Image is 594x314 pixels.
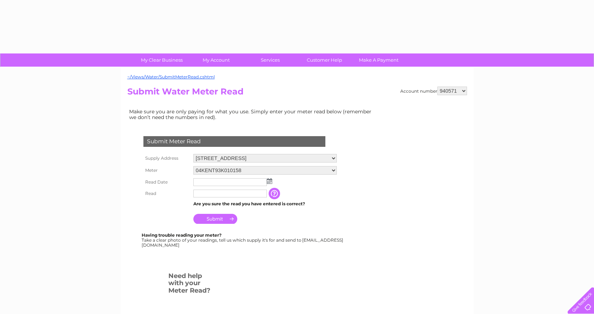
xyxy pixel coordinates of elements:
th: Meter [142,164,192,176]
td: Make sure you are only paying for what you use. Simply enter your meter read below (remember we d... [127,107,377,122]
img: ... [267,178,272,184]
th: Read Date [142,176,192,188]
td: Are you sure the read you have entered is correct? [192,199,339,209]
div: Take a clear photo of your readings, tell us which supply it's for and send to [EMAIL_ADDRESS][DO... [142,233,344,247]
h2: Submit Water Meter Read [127,87,467,100]
b: Having trouble reading your meter? [142,232,222,238]
a: My Clear Business [132,53,191,67]
a: Services [241,53,300,67]
th: Read [142,188,192,199]
div: Account number [400,87,467,95]
a: Make A Payment [349,53,408,67]
a: ~/Views/Water/SubmitMeterRead.cshtml [127,74,215,79]
h3: Need help with your Meter Read? [168,271,212,298]
div: Submit Meter Read [143,136,325,147]
a: Customer Help [295,53,354,67]
input: Information [269,188,281,199]
a: My Account [187,53,245,67]
input: Submit [193,214,237,224]
th: Supply Address [142,152,192,164]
